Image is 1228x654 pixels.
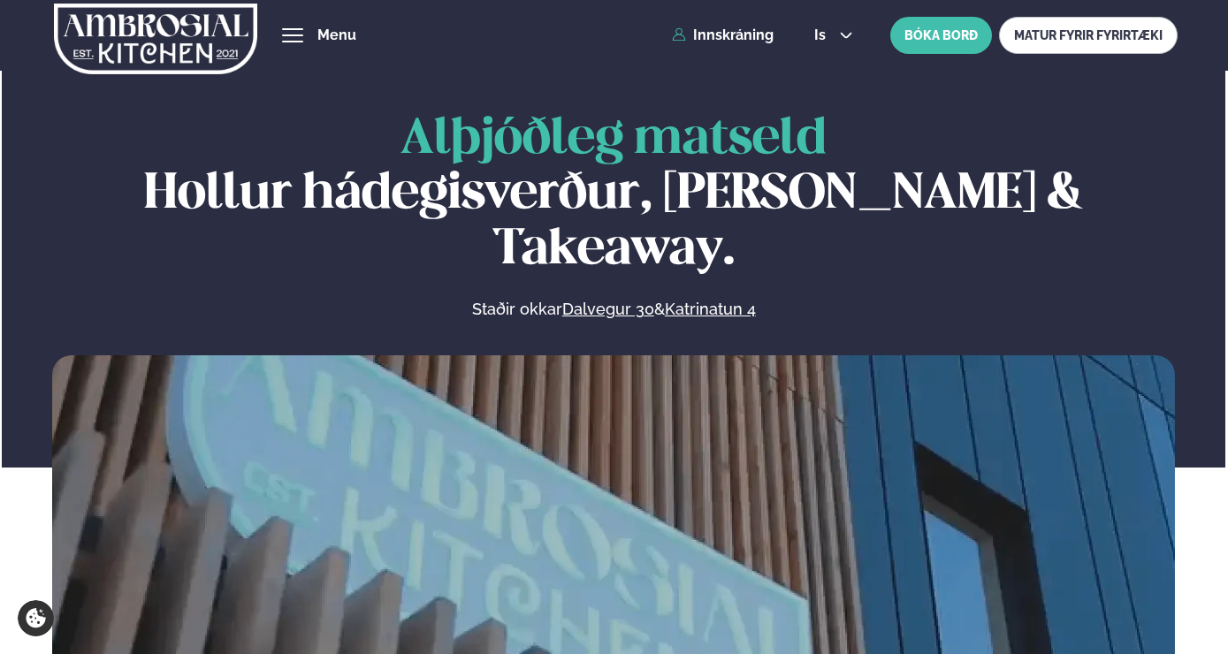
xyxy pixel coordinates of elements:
a: Innskráning [672,27,774,43]
p: Staðir okkar & [279,299,948,320]
button: is [800,28,866,42]
a: MATUR FYRIR FYRIRTÆKI [999,17,1178,54]
button: BÓKA BORÐ [890,17,992,54]
a: Dalvegur 30 [562,299,654,320]
button: hamburger [282,25,303,46]
a: Katrinatun 4 [665,299,756,320]
h1: Hollur hádegisverður, [PERSON_NAME] & Takeaway. [52,112,1175,278]
span: is [814,28,831,42]
a: Cookie settings [18,600,54,636]
img: logo [54,3,257,75]
span: Alþjóðleg matseld [400,116,827,163]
